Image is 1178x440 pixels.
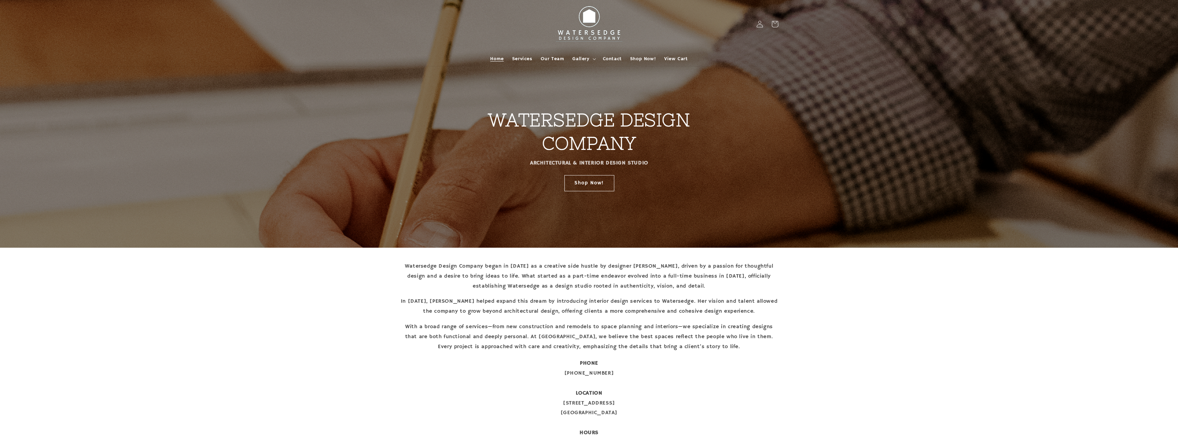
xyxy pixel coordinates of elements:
[541,56,564,62] span: Our Team
[488,110,690,153] strong: WATERSEDGE DESIGN COMPANY
[551,3,627,45] img: Watersedge Design Co
[537,52,569,66] a: Our Team
[576,390,603,397] strong: LOCATION
[564,175,614,191] a: Shop Now!
[512,56,532,62] span: Services
[572,56,589,62] span: Gallery
[664,56,688,62] span: View Cart
[580,360,598,367] strong: PHONE
[626,52,660,66] a: Shop Now!
[660,52,692,66] a: View Cart
[603,56,622,62] span: Contact
[630,56,656,62] span: Shop Now!
[486,52,508,66] a: Home
[568,52,598,66] summary: Gallery
[490,56,504,62] span: Home
[580,429,598,436] strong: HOURS
[400,297,778,316] p: In [DATE], [PERSON_NAME] helped expand this dream by introducing interior design services to Wate...
[530,160,648,167] strong: ARCHITECTURAL & INTERIOR DESIGN STUDIO
[400,261,778,291] p: Watersedge Design Company began in [DATE] as a creative side hustle by designer [PERSON_NAME], dr...
[400,322,778,352] p: With a broad range of services—from new construction and remodels to space planning and interiors...
[508,52,537,66] a: Services
[599,52,626,66] a: Contact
